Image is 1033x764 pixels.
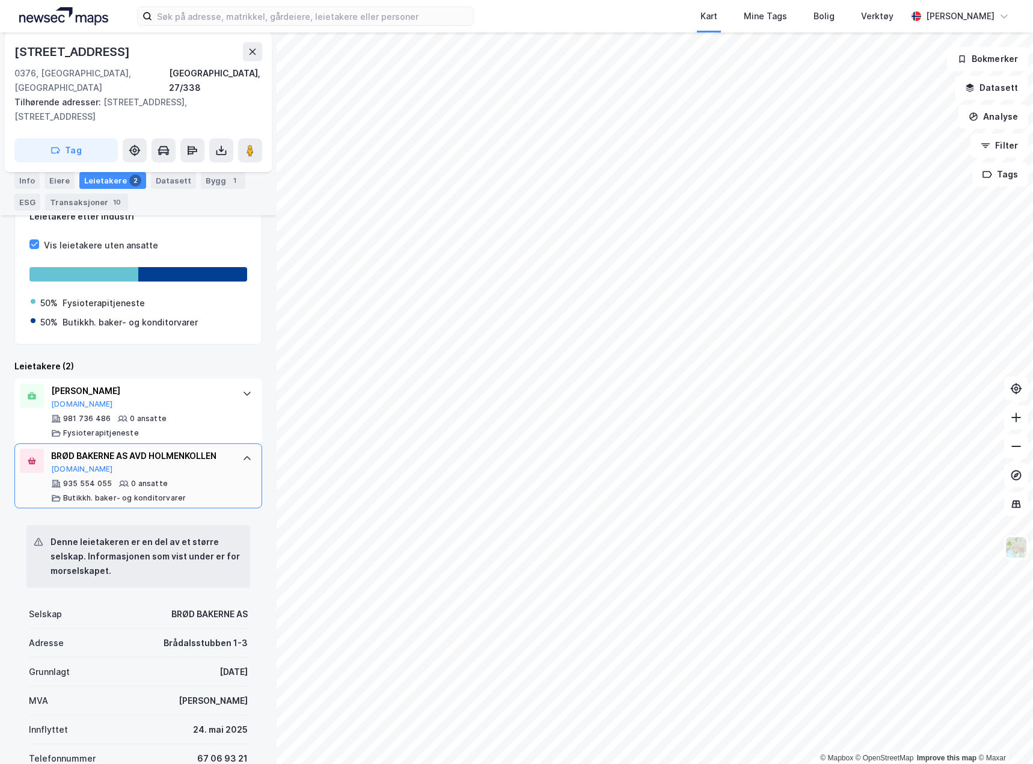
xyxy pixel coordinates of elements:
div: Kontrollprogram for chat [973,706,1033,764]
div: Leietakere [79,172,146,189]
div: [STREET_ADDRESS] [14,42,132,61]
img: logo.a4113a55bc3d86da70a041830d287a7e.svg [19,7,108,25]
div: Kart [700,9,717,23]
div: Info [14,172,40,189]
button: Tag [14,138,118,162]
div: Leietakere etter industri [29,209,247,224]
button: Tags [972,162,1028,186]
div: Butikkh. baker- og konditorvarer [63,315,198,330]
div: Adresse [29,636,64,650]
div: BRØD BAKERNE AS [171,607,248,621]
div: BRØD BAKERNE AS AVD HOLMENKOLLEN [51,449,230,463]
div: MVA [29,694,48,708]
div: [GEOGRAPHIC_DATA], 27/338 [169,66,262,95]
div: 1 [228,174,241,186]
div: Leietakere (2) [14,359,262,374]
button: Analyse [958,105,1028,129]
div: [PERSON_NAME] [51,384,230,398]
div: Fysioterapitjeneste [63,428,139,438]
div: [PERSON_NAME] [179,694,248,708]
a: Improve this map [917,754,976,762]
button: [DOMAIN_NAME] [51,399,113,409]
div: Mine Tags [744,9,787,23]
div: 0 ansatte [131,479,168,488]
div: Grunnlagt [29,665,70,679]
div: Brådalsstubben 1-3 [164,636,248,650]
div: 2 [129,174,141,186]
div: 981 736 486 [63,414,111,424]
div: Bygg [201,172,245,189]
button: Bokmerker [947,47,1028,71]
button: Filter [970,134,1028,158]
div: 0376, [GEOGRAPHIC_DATA], [GEOGRAPHIC_DATA] [14,66,169,95]
iframe: Chat Widget [973,706,1033,764]
div: Fysioterapitjeneste [63,296,145,310]
div: Vis leietakere uten ansatte [44,238,158,253]
div: Verktøy [861,9,894,23]
div: Innflyttet [29,722,68,737]
img: Z [1005,536,1028,559]
a: OpenStreetMap [856,754,914,762]
button: [DOMAIN_NAME] [51,464,113,474]
a: Mapbox [820,754,853,762]
div: Selskap [29,607,62,621]
div: Eiere [44,172,75,189]
div: Denne leietakeren er en del av et større selskap. Informasjonen som vist under er for morselskapet. [51,535,241,578]
div: 10 [111,196,123,208]
div: [DATE] [219,665,248,679]
div: [STREET_ADDRESS], [STREET_ADDRESS] [14,95,253,124]
button: Datasett [955,76,1028,100]
div: 50% [40,296,58,310]
div: 0 ansatte [130,414,167,424]
div: [PERSON_NAME] [926,9,995,23]
div: Bolig [814,9,835,23]
span: Tilhørende adresser: [14,97,103,107]
div: Transaksjoner [45,194,128,211]
div: 24. mai 2025 [193,722,248,737]
div: 935 554 055 [63,479,112,488]
input: Søk på adresse, matrikkel, gårdeiere, leietakere eller personer [152,7,473,25]
div: Butikkh. baker- og konditorvarer [63,493,186,503]
div: ESG [14,194,40,211]
div: Datasett [151,172,196,189]
div: 50% [40,315,58,330]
